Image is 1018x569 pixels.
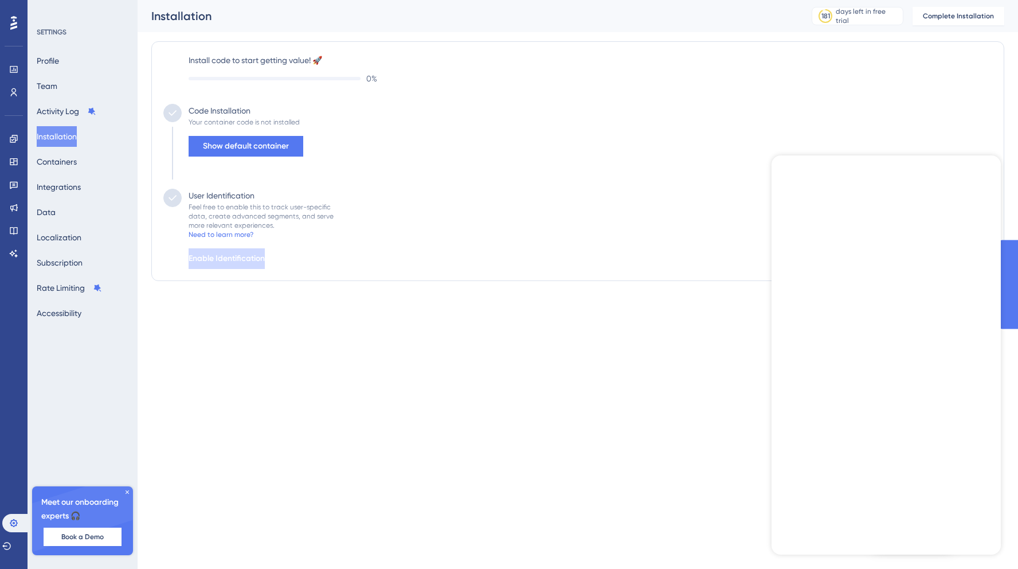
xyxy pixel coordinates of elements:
span: Complete Installation [923,11,994,21]
span: Enable Identification [189,252,265,266]
button: Book a Demo [44,528,122,546]
div: Your container code is not installed [189,118,300,127]
button: Complete Installation [913,7,1004,25]
div: days left in free trial [836,7,899,25]
button: Enable Identification [189,248,265,269]
span: 0 % [366,72,377,85]
div: Feel free to enable this to track user-specific data, create advanced segments, and serve more re... [189,202,334,230]
div: Need to learn more? [189,230,253,239]
div: Code Installation [189,104,250,118]
iframe: UserGuiding AI Assistant [772,155,1001,555]
button: Show default container [189,136,303,157]
label: Install code to start getting value! 🚀 [189,53,992,67]
span: Book a Demo [61,532,104,541]
div: 181 [821,11,830,21]
div: User Identification [189,189,254,202]
span: Meet our onboarding experts 🎧 [41,496,124,523]
span: Show default container [203,139,289,153]
div: Installation [151,8,783,24]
